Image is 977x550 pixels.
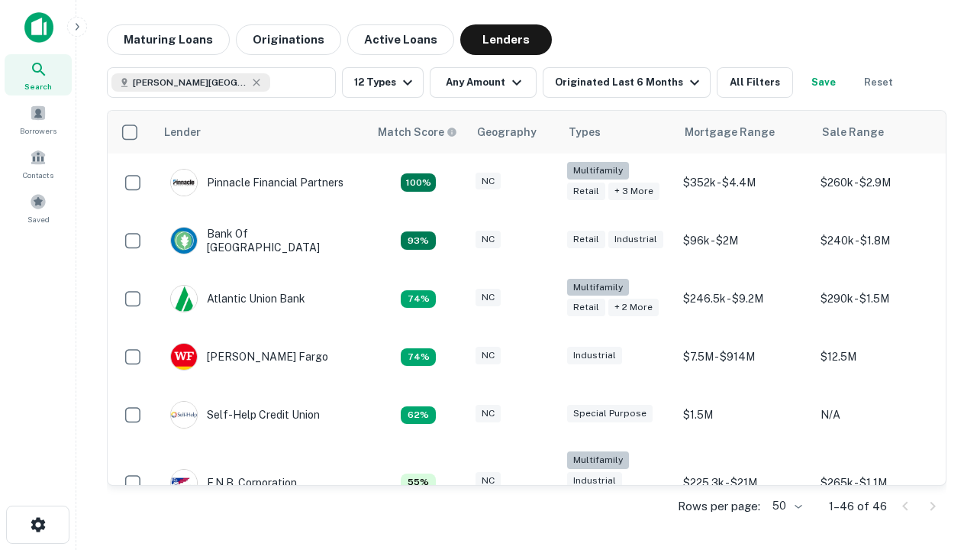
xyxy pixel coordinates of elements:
[608,299,659,316] div: + 2 more
[813,270,950,328] td: $290k - $1.5M
[401,173,436,192] div: Matching Properties: 29, hasApolloMatch: undefined
[567,279,629,296] div: Multifamily
[378,124,454,141] h6: Match Score
[569,123,601,141] div: Types
[813,328,950,386] td: $12.5M
[460,24,552,55] button: Lenders
[901,379,977,452] iframe: Chat Widget
[543,67,711,98] button: Originated Last 6 Months
[24,80,52,92] span: Search
[171,228,197,254] img: picture
[342,67,424,98] button: 12 Types
[476,405,501,422] div: NC
[676,386,813,444] td: $1.5M
[171,470,197,496] img: picture
[430,67,537,98] button: Any Amount
[468,111,559,154] th: Geography
[5,99,72,140] a: Borrowers
[476,231,501,248] div: NC
[567,183,605,200] div: Retail
[347,24,454,55] button: Active Loans
[854,67,903,98] button: Reset
[676,212,813,270] td: $96k - $2M
[170,469,297,497] div: F.n.b. Corporation
[401,406,436,425] div: Matching Properties: 10, hasApolloMatch: undefined
[24,12,53,43] img: capitalize-icon.png
[813,111,950,154] th: Sale Range
[476,347,501,364] div: NC
[829,497,887,516] p: 1–46 of 46
[5,54,72,95] a: Search
[236,24,341,55] button: Originations
[567,231,605,248] div: Retail
[171,344,197,370] img: picture
[20,125,56,137] span: Borrowers
[170,227,353,254] div: Bank Of [GEOGRAPHIC_DATA]
[378,124,457,141] div: Capitalize uses an advanced AI algorithm to match your search with the best lender. The match sco...
[676,111,813,154] th: Mortgage Range
[717,67,793,98] button: All Filters
[555,73,704,92] div: Originated Last 6 Months
[476,173,501,190] div: NC
[676,270,813,328] td: $246.5k - $9.2M
[567,347,622,364] div: Industrial
[171,286,197,312] img: picture
[813,212,950,270] td: $240k - $1.8M
[559,111,676,154] th: Types
[822,123,884,141] div: Sale Range
[567,472,622,490] div: Industrial
[685,123,775,141] div: Mortgage Range
[155,111,369,154] th: Lender
[676,444,813,521] td: $225.3k - $21M
[5,143,72,184] a: Contacts
[813,444,950,521] td: $265k - $1.1M
[401,474,436,492] div: Matching Properties: 9, hasApolloMatch: undefined
[678,497,760,516] p: Rows per page:
[476,289,501,306] div: NC
[608,183,659,200] div: + 3 more
[799,67,848,98] button: Save your search to get updates of matches that match your search criteria.
[107,24,230,55] button: Maturing Loans
[567,451,629,469] div: Multifamily
[164,123,201,141] div: Lender
[170,169,343,196] div: Pinnacle Financial Partners
[27,213,50,225] span: Saved
[766,495,804,517] div: 50
[170,285,305,312] div: Atlantic Union Bank
[170,343,328,370] div: [PERSON_NAME] Fargo
[369,111,468,154] th: Capitalize uses an advanced AI algorithm to match your search with the best lender. The match sco...
[401,290,436,309] div: Matching Properties: 12, hasApolloMatch: undefined
[476,472,501,490] div: NC
[567,299,605,316] div: Retail
[676,328,813,386] td: $7.5M - $914M
[5,187,72,228] a: Saved
[171,170,197,196] img: picture
[567,162,629,180] div: Multifamily
[171,402,197,428] img: picture
[133,76,247,89] span: [PERSON_NAME][GEOGRAPHIC_DATA], [GEOGRAPHIC_DATA]
[813,386,950,444] td: N/A
[676,154,813,212] td: $352k - $4.4M
[608,231,663,248] div: Industrial
[23,169,53,181] span: Contacts
[170,401,320,429] div: Self-help Credit Union
[567,405,653,422] div: Special Purpose
[401,348,436,367] div: Matching Properties: 12, hasApolloMatch: undefined
[401,231,436,250] div: Matching Properties: 15, hasApolloMatch: undefined
[477,123,537,141] div: Geography
[813,154,950,212] td: $260k - $2.9M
